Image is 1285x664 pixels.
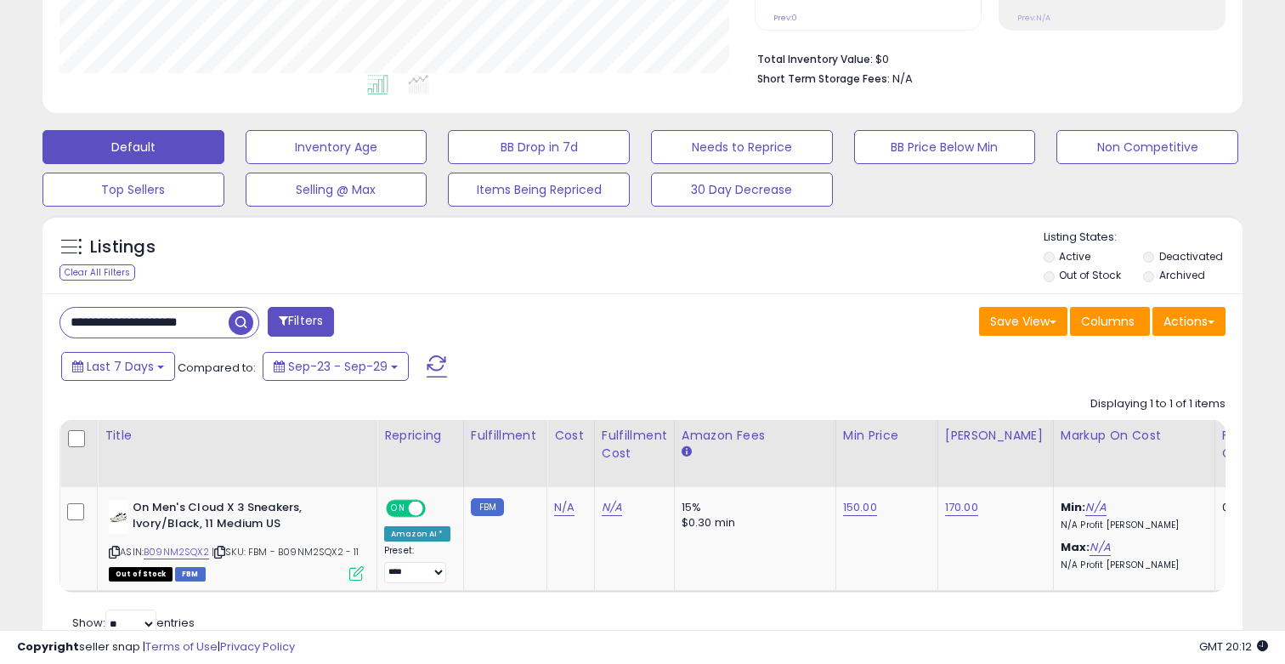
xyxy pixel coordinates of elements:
[388,502,409,516] span: ON
[945,427,1046,445] div: [PERSON_NAME]
[220,638,295,655] a: Privacy Policy
[471,427,540,445] div: Fulfillment
[651,130,833,164] button: Needs to Reprice
[175,567,206,582] span: FBM
[1061,559,1202,571] p: N/A Profit [PERSON_NAME]
[268,307,334,337] button: Filters
[42,173,224,207] button: Top Sellers
[72,615,195,631] span: Show: entries
[263,352,409,381] button: Sep-23 - Sep-29
[384,545,450,583] div: Preset:
[133,500,339,536] b: On Men's Cloud X 3 Sneakers, Ivory/Black, 11 Medium US
[288,358,388,375] span: Sep-23 - Sep-29
[602,499,622,516] a: N/A
[1061,427,1208,445] div: Markup on Cost
[17,638,79,655] strong: Copyright
[1053,420,1214,487] th: The percentage added to the cost of goods (COGS) that forms the calculator for Min & Max prices.
[682,515,823,531] div: $0.30 min
[1081,313,1135,330] span: Columns
[843,499,877,516] a: 150.00
[246,130,427,164] button: Inventory Age
[105,427,370,445] div: Title
[1152,307,1226,336] button: Actions
[1159,268,1205,282] label: Archived
[1222,427,1281,463] div: Fulfillable Quantity
[1059,249,1090,264] label: Active
[757,71,890,86] b: Short Term Storage Fees:
[90,236,156,259] h5: Listings
[1222,500,1275,515] div: 0
[212,545,359,559] span: | SKU: FBM - B09NM2SQX2 - 11
[1085,499,1106,516] a: N/A
[1056,130,1238,164] button: Non Competitive
[178,360,256,376] span: Compared to:
[384,526,450,542] div: Amazon AI *
[1061,499,1086,515] b: Min:
[109,500,128,534] img: 21qAtT5Bh-L._SL40_.jpg
[59,264,135,281] div: Clear All Filters
[246,173,427,207] button: Selling @ Max
[42,130,224,164] button: Default
[17,639,295,655] div: seller snap | |
[1070,307,1150,336] button: Columns
[554,427,587,445] div: Cost
[1044,230,1243,246] p: Listing States:
[87,358,154,375] span: Last 7 Days
[423,502,450,516] span: OFF
[979,307,1067,336] button: Save View
[773,13,797,23] small: Prev: 0
[602,427,667,463] div: Fulfillment Cost
[757,52,873,66] b: Total Inventory Value:
[1059,268,1121,282] label: Out of Stock
[109,500,364,579] div: ASIN:
[682,445,692,460] small: Amazon Fees.
[1199,638,1268,655] span: 2025-10-7 20:12 GMT
[854,130,1036,164] button: BB Price Below Min
[384,427,456,445] div: Repricing
[448,130,630,164] button: BB Drop in 7d
[1159,249,1223,264] label: Deactivated
[1061,519,1202,531] p: N/A Profit [PERSON_NAME]
[448,173,630,207] button: Items Being Repriced
[471,498,504,516] small: FBM
[554,499,575,516] a: N/A
[61,352,175,381] button: Last 7 Days
[682,500,823,515] div: 15%
[682,427,829,445] div: Amazon Fees
[145,638,218,655] a: Terms of Use
[843,427,931,445] div: Min Price
[1061,539,1090,555] b: Max:
[945,499,978,516] a: 170.00
[109,567,173,582] span: All listings that are currently out of stock and unavailable for purchase on Amazon
[1017,13,1050,23] small: Prev: N/A
[144,545,209,559] a: B09NM2SQX2
[757,48,1213,68] li: $0
[1090,539,1110,556] a: N/A
[1090,396,1226,412] div: Displaying 1 to 1 of 1 items
[892,71,913,87] span: N/A
[651,173,833,207] button: 30 Day Decrease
